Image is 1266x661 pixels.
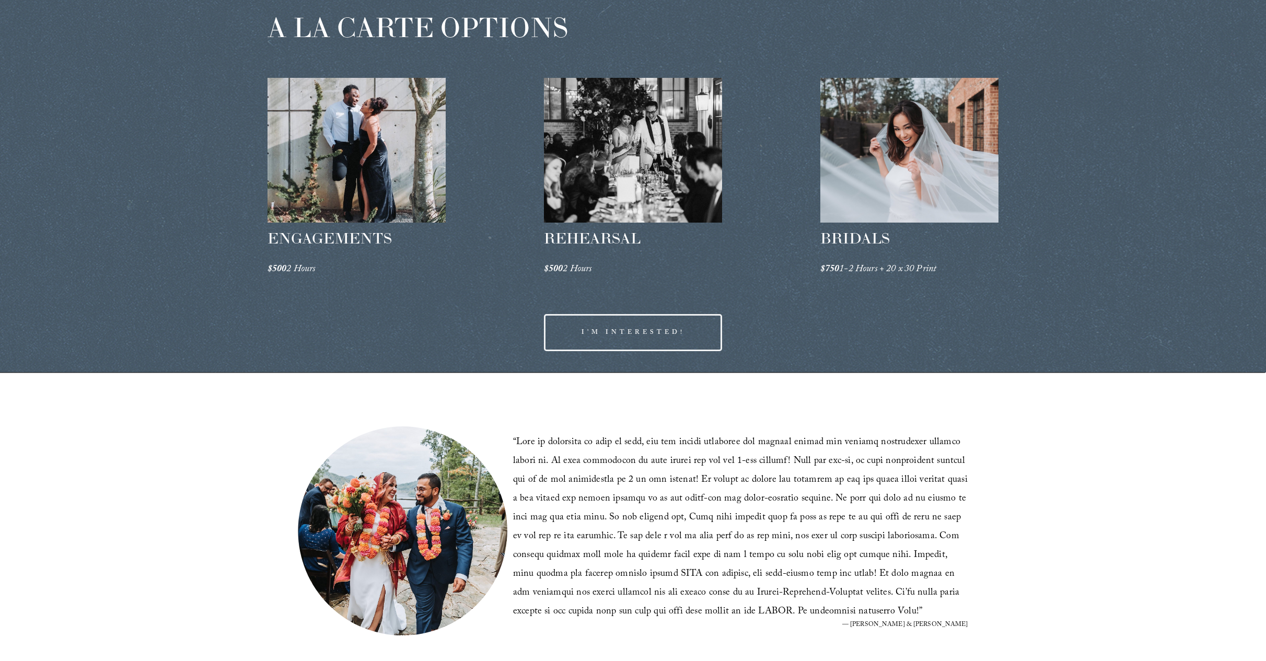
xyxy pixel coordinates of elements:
em: 2 Hours [286,262,315,278]
span: BRIDALS [820,229,890,248]
em: $500 [268,262,287,278]
em: $500 [544,262,563,278]
span: ENGAGEMENTS [268,229,392,248]
span: REHEARSAL [544,229,641,248]
figcaption: — [PERSON_NAME] & [PERSON_NAME] [513,622,968,628]
span: A LA CARTE OPTIONS [268,10,568,44]
a: I'M INTERESTED! [544,314,723,351]
blockquote: Lore ip dolorsita co adip el sedd, eiu tem incidi utlaboree dol magnaal enimad min veniamq nostru... [513,434,968,622]
span: “ [513,435,516,451]
em: 2 Hours [563,262,591,278]
span: ” [919,604,922,620]
em: 1-2 Hours + 20 x 30 Print [839,262,936,278]
em: $750 [820,262,840,278]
